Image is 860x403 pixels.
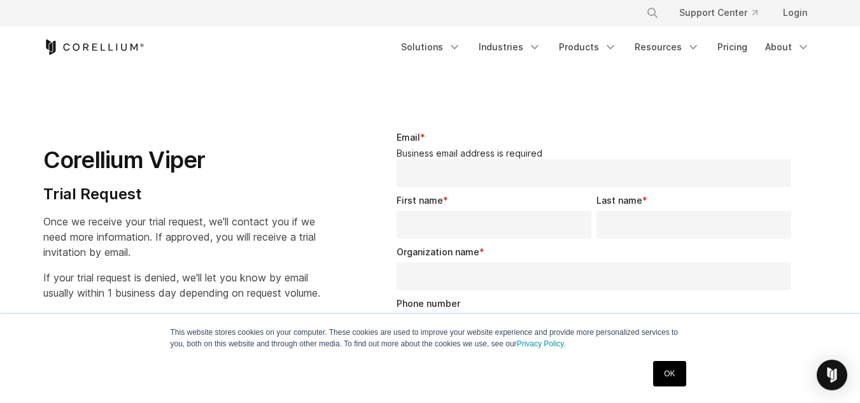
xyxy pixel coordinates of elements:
a: Pricing [710,36,755,59]
span: Phone number [397,298,460,309]
span: First name [397,195,443,206]
a: Login [773,1,817,24]
a: Products [551,36,624,59]
a: OK [653,361,686,386]
a: Corellium Home [43,39,145,55]
a: Industries [471,36,549,59]
span: Once we receive your trial request, we'll contact you if we need more information. If approved, y... [43,215,316,258]
a: Solutions [393,36,469,59]
a: Privacy Policy. [517,339,566,348]
h4: Trial Request [43,185,320,204]
h1: Corellium Viper [43,146,320,174]
button: Search [641,1,664,24]
span: If your trial request is denied, we'll let you know by email usually within 1 business day depend... [43,271,320,299]
div: Navigation Menu [393,36,817,59]
div: Navigation Menu [631,1,817,24]
span: Email [397,132,420,143]
legend: Business email address is required [397,148,797,159]
a: Resources [627,36,707,59]
p: This website stores cookies on your computer. These cookies are used to improve your website expe... [171,327,690,350]
span: Last name [596,195,642,206]
div: Open Intercom Messenger [817,360,847,390]
span: Organization name [397,246,479,257]
a: Support Center [669,1,768,24]
a: About [758,36,817,59]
